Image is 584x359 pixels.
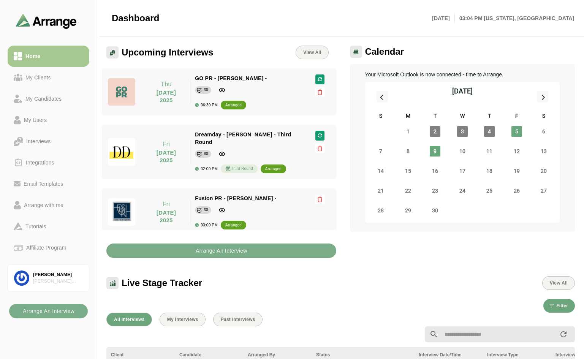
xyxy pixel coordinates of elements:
span: Past Interviews [220,317,255,322]
div: S [530,112,558,122]
p: [DATE] 2025 [147,209,185,224]
button: Past Interviews [213,313,263,326]
b: Arrange An Interview [195,244,247,258]
span: Saturday, September 27, 2025 [538,185,549,196]
img: dreamdayla_logo.jpg [108,138,135,166]
div: Status [316,351,410,358]
span: Sunday, September 21, 2025 [375,185,386,196]
span: Fusion PR - [PERSON_NAME] - [195,195,276,201]
span: Monday, September 15, 2025 [403,166,413,176]
b: Arrange An Interview [22,304,74,318]
a: My Clients [8,67,89,88]
button: All Interviews [106,313,152,326]
p: 03:04 PM [US_STATE], [GEOGRAPHIC_DATA] [455,14,574,23]
a: Interviews [8,131,89,152]
div: arranged [225,101,242,109]
span: Monday, September 1, 2025 [403,126,413,137]
img: arrangeai-name-small-logo.4d2b8aee.svg [16,14,77,28]
div: T [422,112,449,122]
span: Saturday, September 13, 2025 [538,146,549,157]
div: 60 [204,150,208,158]
a: [PERSON_NAME][PERSON_NAME] Associates [8,264,89,292]
a: Email Templates [8,173,89,195]
span: Tuesday, September 9, 2025 [430,146,440,157]
p: Fri [147,200,185,209]
span: Friday, September 12, 2025 [511,146,522,157]
div: Email Templates [21,179,66,188]
div: W [449,112,476,122]
div: Candidate [179,351,239,358]
button: Arrange An Interview [9,304,88,318]
a: View All [296,46,328,59]
span: All Interviews [114,317,145,322]
span: Monday, September 22, 2025 [403,185,413,196]
div: Arranged By [248,351,307,358]
div: Interviews [23,137,54,146]
button: My Interviews [160,313,206,326]
span: My Interviews [167,317,198,322]
a: My Users [8,109,89,131]
span: GO PR - [PERSON_NAME] - [195,75,267,81]
a: Affiliate Program [8,237,89,258]
div: My Clients [22,73,54,82]
div: 30 [204,206,208,214]
div: M [394,112,422,122]
span: Thursday, September 25, 2025 [484,185,495,196]
span: Dashboard [112,13,159,24]
div: arranged [225,221,242,229]
div: [PERSON_NAME] Associates [33,278,83,285]
div: 30 [204,86,208,94]
span: Tuesday, September 23, 2025 [430,185,440,196]
div: [DATE] [452,86,473,96]
span: Wednesday, September 17, 2025 [457,166,468,176]
span: View All [303,50,321,55]
span: Sunday, September 7, 2025 [375,146,386,157]
div: Home [22,52,43,61]
span: Saturday, September 6, 2025 [538,126,549,137]
span: Thursday, September 11, 2025 [484,146,495,157]
p: Thu [147,80,185,89]
div: My Users [21,115,50,125]
p: Fri [147,140,185,149]
span: Tuesday, September 2, 2025 [430,126,440,137]
span: View All [549,280,568,286]
span: Live Stage Tracker [122,277,202,289]
button: Filter [543,299,575,313]
span: Saturday, September 20, 2025 [538,166,549,176]
img: fusion-logo.jpg [108,198,135,226]
span: Sunday, September 14, 2025 [375,166,386,176]
span: Calendar [365,46,404,57]
a: Integrations [8,152,89,173]
span: Monday, September 8, 2025 [403,146,413,157]
img: GO-PR-LOGO.jpg [108,78,135,106]
div: S [367,112,395,122]
a: Home [8,46,89,67]
div: Third Round [221,164,258,173]
a: Arrange with me [8,195,89,216]
div: Affiliate Program [23,243,69,252]
div: arranged [265,165,282,173]
div: T [476,112,503,122]
p: Your Microsoft Outlook is now connected - time to Arrange. [365,70,560,79]
span: Tuesday, September 30, 2025 [430,205,440,216]
p: [DATE] [432,14,454,23]
span: Monday, September 29, 2025 [403,205,413,216]
a: My Candidates [8,88,89,109]
button: View All [542,276,575,290]
div: Client [111,351,170,358]
div: Integrations [23,158,57,167]
span: Sunday, September 28, 2025 [375,205,386,216]
button: Arrange An Interview [106,244,336,258]
span: Friday, September 5, 2025 [511,126,522,137]
div: 06:30 PM [195,103,218,107]
i: appended action [559,330,568,339]
span: Tuesday, September 16, 2025 [430,166,440,176]
div: Tutorials [22,222,49,231]
span: Dreamday - [PERSON_NAME] - Third Round [195,131,291,145]
span: Wednesday, September 10, 2025 [457,146,468,157]
span: Friday, September 19, 2025 [511,166,522,176]
span: Upcoming Interviews [122,47,213,58]
span: Friday, September 26, 2025 [511,185,522,196]
div: 03:00 PM [195,223,218,227]
div: Interview Type [487,351,546,358]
